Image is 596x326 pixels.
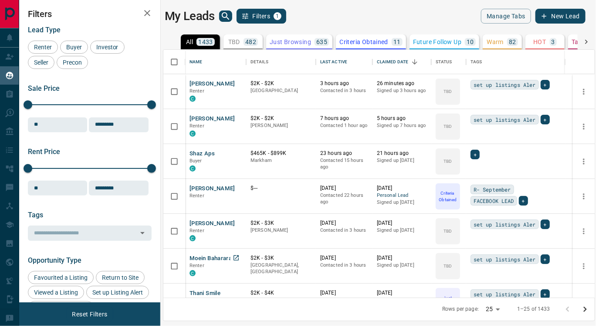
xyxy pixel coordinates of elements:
[185,50,246,74] div: Name
[31,289,81,296] span: Viewed a Listing
[444,123,452,130] p: TBD
[541,115,550,124] div: +
[320,192,368,206] p: Contacted 22 hours ago
[372,50,431,74] div: Claimed Date
[190,115,235,123] button: [PERSON_NAME]
[377,157,427,164] p: Signed up [DATE]
[444,88,452,95] p: TBD
[471,50,482,74] div: Tags
[28,41,58,54] div: Renter
[89,289,146,296] span: Set up Listing Alert
[190,165,196,172] div: condos.ca
[190,88,204,94] span: Renter
[320,150,368,157] p: 23 hours ago
[377,122,427,129] p: Signed up 7 hours ago
[190,130,196,137] div: condos.ca
[63,44,85,51] span: Buyer
[436,50,452,74] div: Status
[320,87,368,94] p: Contacted in 3 hours
[270,39,311,45] p: Just Browsing
[320,220,368,227] p: [DATE]
[544,290,547,299] span: +
[31,44,55,51] span: Renter
[577,225,590,238] button: more
[444,158,452,165] p: TBD
[31,274,91,281] span: Favourited a Listing
[474,220,536,229] span: set up listings Aler
[251,150,312,157] p: $465K - $899K
[60,59,85,66] span: Precon
[339,39,388,45] p: Criteria Obtained
[66,307,113,322] button: Reset Filters
[28,84,60,93] span: Sale Price
[190,193,204,199] span: Renter
[377,50,409,74] div: Claimed Date
[437,295,459,308] p: Just Browsing
[466,50,566,74] div: Tags
[28,148,60,156] span: Rent Price
[93,44,122,51] span: Investor
[190,150,215,158] button: Shaz Aps
[190,254,232,263] button: Moein Baharara
[474,255,536,264] span: set up listings Aler
[377,289,427,297] p: [DATE]
[320,185,368,192] p: [DATE]
[377,227,427,234] p: Signed up [DATE]
[246,50,316,74] div: Details
[90,41,125,54] div: Investor
[28,256,81,264] span: Opportunity Type
[544,220,547,229] span: +
[316,39,327,45] p: 635
[251,254,312,262] p: $2K - $3K
[320,115,368,122] p: 7 hours ago
[320,50,347,74] div: Last Active
[487,39,504,45] p: Warm
[474,290,536,299] span: set up listings Aler
[377,185,427,192] p: [DATE]
[377,87,427,94] p: Signed up 3 hours ago
[377,220,427,227] p: [DATE]
[31,59,51,66] span: Seller
[99,274,142,281] span: Return to Site
[245,39,256,45] p: 482
[377,262,427,269] p: Signed up [DATE]
[541,220,550,229] div: +
[190,270,196,276] div: condos.ca
[544,115,547,124] span: +
[57,56,88,69] div: Precon
[442,305,479,313] p: Rows per page:
[190,80,235,88] button: [PERSON_NAME]
[577,260,590,273] button: more
[251,289,312,297] p: $2K - $4K
[28,9,152,19] h2: Filters
[444,228,452,234] p: TBD
[86,286,149,299] div: Set up Listing Alert
[320,80,368,87] p: 3 hours ago
[190,263,204,268] span: Renter
[251,115,312,122] p: $2K - $2K
[320,254,368,262] p: [DATE]
[274,13,281,19] span: 1
[444,263,452,269] p: TBD
[251,80,312,87] p: $2K - $2K
[377,199,427,206] p: Signed up [DATE]
[431,50,466,74] div: Status
[186,39,193,45] p: All
[190,50,203,74] div: Name
[219,10,232,22] button: search button
[198,39,213,45] p: 1433
[533,39,546,45] p: HOT
[577,120,590,133] button: more
[393,39,401,45] p: 11
[377,150,427,157] p: 21 hours ago
[136,227,149,239] button: Open
[482,303,503,316] div: 25
[320,297,368,310] p: Contacted 18 hours ago
[251,227,312,234] p: [PERSON_NAME]
[377,80,427,87] p: 26 minutes ago
[474,150,477,159] span: +
[320,289,368,297] p: [DATE]
[190,96,196,102] div: condos.ca
[320,157,368,171] p: Contacted 15 hours ago
[577,295,590,308] button: more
